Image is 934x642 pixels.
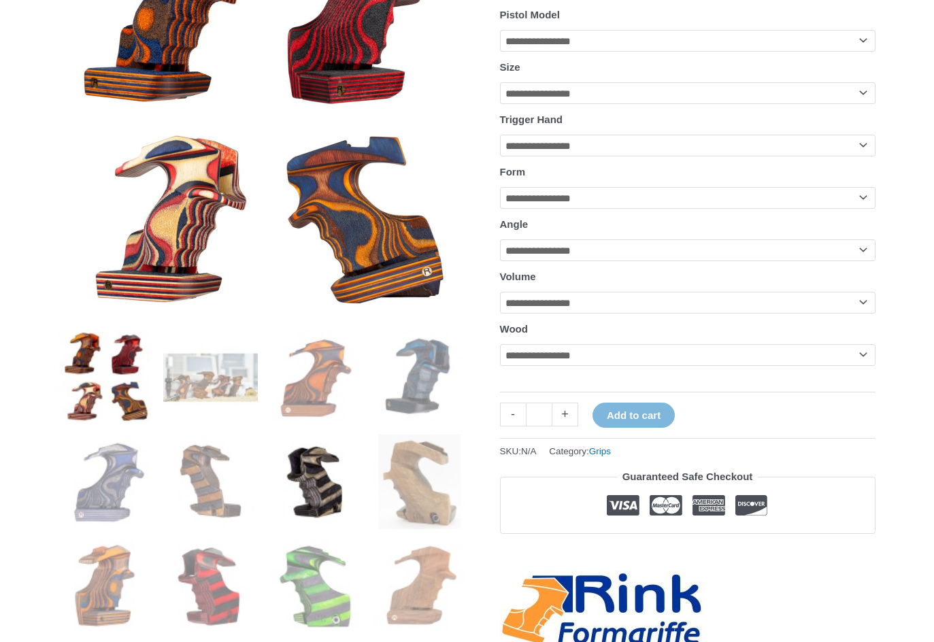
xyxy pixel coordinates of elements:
[59,539,154,634] img: Rink Air Pistol Grip - Image 9
[500,443,537,460] span: SKU:
[500,323,528,335] label: Wood
[549,443,611,460] span: Category:
[500,218,529,230] label: Angle
[589,446,611,456] a: Grips
[59,435,154,529] img: Rink Air Pistol Grip - Image 5
[268,435,363,529] img: Rink Air Pistol Grip - Image 7
[617,467,758,486] legend: Guaranteed Safe Checkout
[59,330,154,424] img: Rink Air Pistol Grip
[373,330,467,424] img: Rink Air Pistol Grip - Image 4
[500,403,526,426] a: -
[521,446,537,456] span: N/A
[500,61,520,73] label: Size
[500,271,536,282] label: Volume
[500,166,526,178] label: Form
[163,435,258,529] img: Rink Air Pistol Grip - Image 6
[552,403,578,426] a: +
[268,330,363,424] img: Rink Air Pistol Grip - Image 3
[500,544,875,560] iframe: Customer reviews powered by Trustpilot
[163,330,258,424] img: Rink Air Pistol Grip - Image 2
[500,9,560,20] label: Pistol Model
[163,539,258,634] img: Rink Air Pistol Grip - Image 10
[268,539,363,634] img: Rink Air Pistol Grip - Image 11
[373,539,467,634] img: Rink Air Pistol Grip - Image 12
[526,403,552,426] input: Product quantity
[373,435,467,529] img: Rink Air Pistol Grip - Image 8
[593,403,675,428] button: Add to cart
[500,114,563,125] label: Trigger Hand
